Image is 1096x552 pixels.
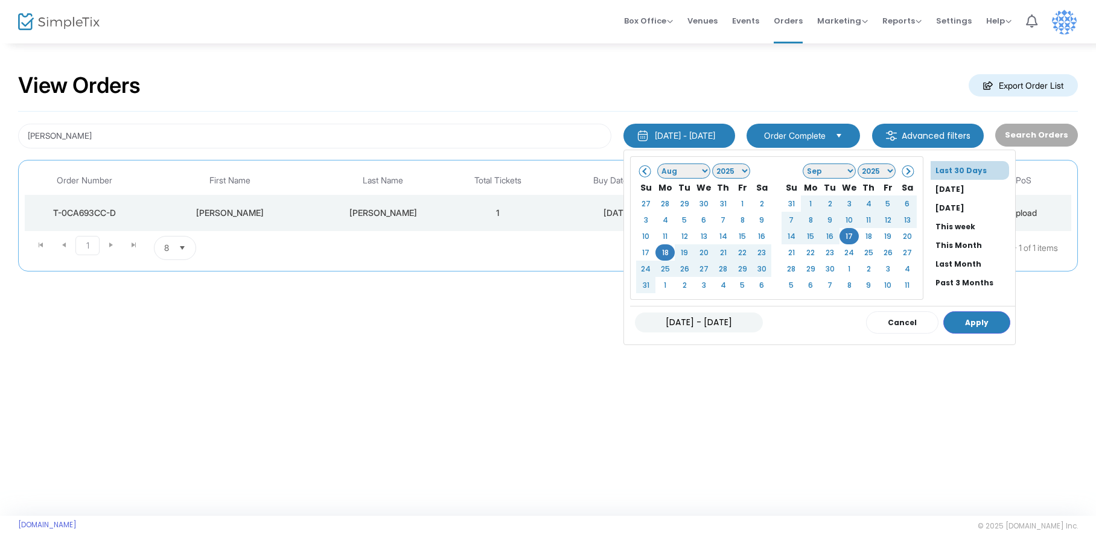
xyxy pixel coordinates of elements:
[1016,176,1031,186] span: PoS
[713,179,733,195] th: Th
[820,212,840,228] td: 9
[943,311,1010,334] button: Apply
[859,195,878,212] td: 4
[801,212,820,228] td: 8
[164,242,169,254] span: 8
[782,195,801,212] td: 31
[655,179,675,195] th: Mo
[801,179,820,195] th: Mo
[866,311,938,334] button: Cancel
[694,261,713,277] td: 27
[18,124,611,148] input: Search by name, email, phone, order number, ip address, or last 4 digits of card
[25,167,1071,231] div: Data table
[878,228,897,244] td: 19
[675,244,694,261] td: 19
[675,195,694,212] td: 29
[878,244,897,261] td: 26
[936,5,972,36] span: Settings
[830,129,847,142] button: Select
[18,520,77,530] a: [DOMAIN_NAME]
[820,195,840,212] td: 2
[593,176,628,186] span: Buy Date
[732,5,759,36] span: Events
[694,244,713,261] td: 20
[636,277,655,293] td: 31
[713,277,733,293] td: 4
[687,5,718,36] span: Venues
[733,277,752,293] td: 5
[969,74,1078,97] m-button: Export Order List
[675,212,694,228] td: 5
[840,244,859,261] td: 24
[752,244,771,261] td: 23
[209,176,250,186] span: First Name
[713,261,733,277] td: 28
[931,198,1015,217] li: [DATE]
[675,228,694,244] td: 12
[840,277,859,293] td: 8
[782,244,801,261] td: 21
[840,261,859,277] td: 1
[752,261,771,277] td: 30
[859,179,878,195] th: Th
[801,228,820,244] td: 15
[752,195,771,212] td: 2
[878,261,897,277] td: 3
[897,261,917,277] td: 4
[752,212,771,228] td: 9
[897,228,917,244] td: 20
[655,261,675,277] td: 25
[764,130,826,142] span: Order Complete
[859,277,878,293] td: 9
[675,277,694,293] td: 2
[859,244,878,261] td: 25
[752,179,771,195] th: Sa
[655,277,675,293] td: 1
[859,212,878,228] td: 11
[820,261,840,277] td: 30
[450,195,546,231] td: 1
[450,167,546,195] th: Total Tickets
[931,255,1015,273] li: Last Month
[75,236,100,255] span: Page 1
[840,195,859,212] td: 3
[713,212,733,228] td: 7
[897,212,917,228] td: 13
[872,124,984,148] m-button: Advanced filters
[931,217,1015,236] li: This week
[694,277,713,293] td: 3
[986,15,1012,27] span: Help
[801,244,820,261] td: 22
[885,130,897,142] img: filter
[801,261,820,277] td: 29
[694,228,713,244] td: 13
[782,261,801,277] td: 28
[774,5,803,36] span: Orders
[655,244,675,261] td: 18
[713,195,733,212] td: 31
[655,195,675,212] td: 28
[636,228,655,244] td: 10
[549,207,686,219] div: 9/8/2025
[931,161,1009,180] li: Last 30 Days
[713,244,733,261] td: 21
[878,212,897,228] td: 12
[820,244,840,261] td: 23
[897,244,917,261] td: 27
[820,228,840,244] td: 16
[635,312,763,332] input: MM/DD/YYYY - MM/DD/YYYY
[931,273,1015,292] li: Past 3 Months
[840,212,859,228] td: 10
[897,277,917,293] td: 11
[694,195,713,212] td: 30
[1010,208,1037,218] span: Upload
[817,15,868,27] span: Marketing
[694,179,713,195] th: We
[782,179,801,195] th: Su
[733,261,752,277] td: 29
[624,15,673,27] span: Box Office
[859,261,878,277] td: 2
[733,179,752,195] th: Fr
[978,521,1078,531] span: © 2025 [DOMAIN_NAME] Inc.
[655,228,675,244] td: 11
